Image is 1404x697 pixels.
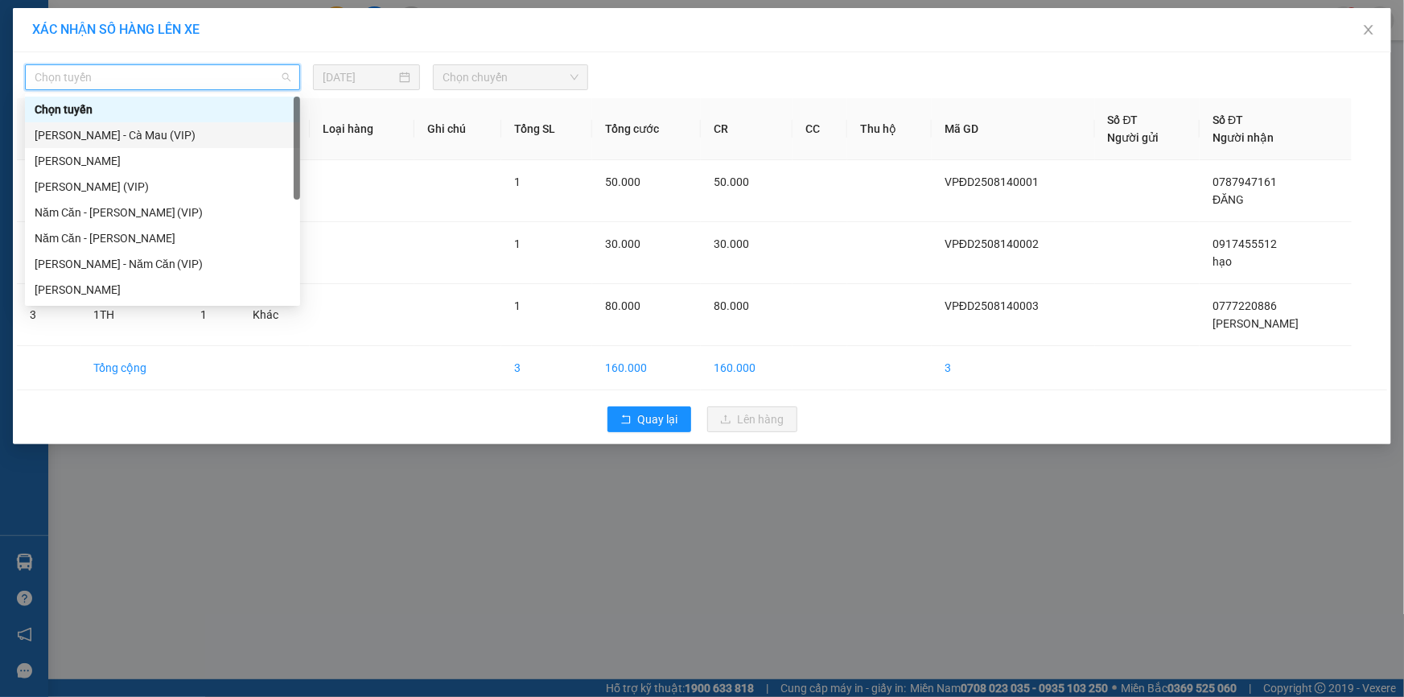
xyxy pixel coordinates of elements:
span: Người gửi [1108,131,1159,144]
th: CR [701,98,793,160]
span: XÁC NHẬN SỐ HÀNG LÊN XE [32,22,200,37]
div: Năm Căn - [PERSON_NAME] [35,229,290,247]
th: Tổng SL [501,98,592,160]
span: 30.000 [714,237,749,250]
div: Chọn tuyến [25,97,300,122]
span: close [1362,23,1375,36]
span: Số ĐT [1108,113,1138,126]
img: logo.jpg [20,20,101,101]
th: Tổng cước [592,98,701,160]
button: uploadLên hàng [707,406,797,432]
th: Thu hộ [847,98,932,160]
td: Khác [240,284,310,346]
th: Mã GD [932,98,1095,160]
td: 2 [17,222,80,284]
span: hạo [1213,255,1232,268]
th: CC [793,98,847,160]
div: [PERSON_NAME] (VIP) [35,178,290,196]
div: Năm Căn - Hồ Chí Minh (VIP) [25,200,300,225]
span: 30.000 [605,237,640,250]
span: 0787947161 [1213,175,1277,188]
span: 1 [200,308,207,321]
th: Loại hàng [310,98,414,160]
li: Hotline: 02839552959 [150,60,673,80]
span: Quay lại [638,410,678,428]
th: Ghi chú [414,98,502,160]
td: 160.000 [701,346,793,390]
button: Close [1346,8,1391,53]
div: [PERSON_NAME] [35,152,290,170]
div: [PERSON_NAME] - Năm Căn (VIP) [35,255,290,273]
span: [PERSON_NAME] [1213,317,1299,330]
div: Hồ Chí Minh - Cà Mau [25,277,300,303]
td: 160.000 [592,346,701,390]
span: 1 [514,237,521,250]
span: Số ĐT [1213,113,1243,126]
span: rollback [620,414,632,427]
td: 3 [501,346,592,390]
div: Cà Mau - Hồ Chí Minh (VIP) [25,174,300,200]
span: Chọn chuyến [443,65,578,89]
div: [PERSON_NAME] [35,281,290,299]
span: 80.000 [605,299,640,312]
span: VPĐD2508140001 [945,175,1039,188]
div: Cà Mau - Hồ Chí Minh [25,148,300,174]
span: VPĐD2508140003 [945,299,1039,312]
span: Chọn tuyến [35,65,290,89]
div: Hồ Chí Minh - Năm Căn (VIP) [25,251,300,277]
span: Người nhận [1213,131,1274,144]
span: ĐĂNG [1213,193,1244,206]
th: STT [17,98,80,160]
div: Năm Căn - [PERSON_NAME] (VIP) [35,204,290,221]
b: GỬI : VP Đầm Dơi [20,117,194,143]
span: VPĐD2508140002 [945,237,1039,250]
td: Tổng cộng [80,346,187,390]
span: 0777220886 [1213,299,1277,312]
div: [PERSON_NAME] - Cà Mau (VIP) [35,126,290,144]
div: Hồ Chí Minh - Cà Mau (VIP) [25,122,300,148]
div: Năm Căn - Hồ Chí Minh [25,225,300,251]
span: 0917455512 [1213,237,1277,250]
input: 14/08/2025 [323,68,396,86]
span: 50.000 [605,175,640,188]
span: 1 [514,299,521,312]
span: 50.000 [714,175,749,188]
div: Chọn tuyến [35,101,290,118]
li: 26 Phó Cơ Điều, Phường 12 [150,39,673,60]
td: 1 [17,160,80,222]
td: 3 [932,346,1095,390]
button: rollbackQuay lại [607,406,691,432]
td: 1TH [80,284,187,346]
td: 3 [17,284,80,346]
span: 80.000 [714,299,749,312]
span: 1 [514,175,521,188]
